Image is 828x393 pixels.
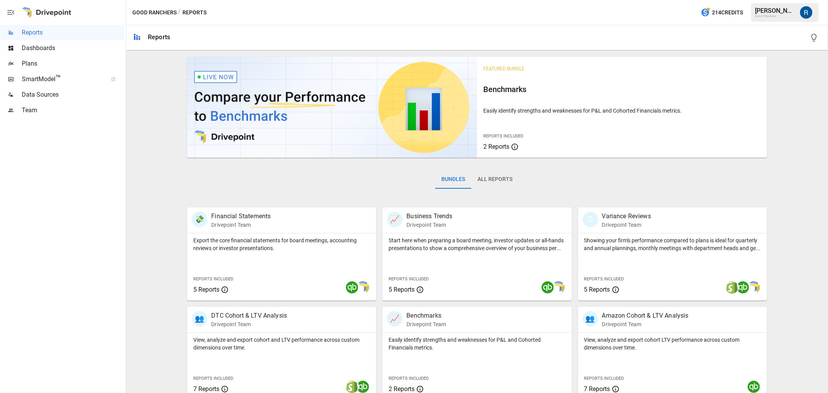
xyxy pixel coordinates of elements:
[483,107,761,115] p: Easily identify strengths and weaknesses for P&L and Cohorted Financials metrics.
[22,59,124,68] span: Plans
[800,6,812,19] img: Roman Romero
[584,286,610,293] span: 5 Reports
[22,90,124,99] span: Data Sources
[483,134,523,139] span: Reports Included
[602,311,689,320] p: Amazon Cohort & LTV Analysis
[389,276,429,282] span: Reports Included
[584,236,761,252] p: Showing your firm's performance compared to plans is ideal for quarterly and annual plannings, mo...
[698,5,746,20] button: 214Credits
[795,2,817,23] button: Roman Romero
[346,281,358,294] img: quickbooks
[406,320,446,328] p: Drivepoint Team
[193,376,233,381] span: Reports Included
[387,212,403,227] div: 📈
[583,212,598,227] div: 🗓
[211,221,271,229] p: Drivepoint Team
[357,281,369,294] img: smart model
[584,276,624,282] span: Reports Included
[389,385,415,393] span: 2 Reports
[132,8,177,17] button: Good Ranchers
[346,381,358,393] img: shopify
[483,83,761,96] h6: Benchmarks
[193,336,370,351] p: View, analyze and export cohort and LTV performance across custom dimensions over time.
[22,28,124,37] span: Reports
[389,336,565,351] p: Easily identify strengths and weaknesses for P&L and Cohorted Financials metrics.
[178,8,181,17] div: /
[602,221,651,229] p: Drivepoint Team
[22,43,124,53] span: Dashboards
[193,236,370,252] p: Export the core financial statements for board meetings, accounting reviews or investor presentat...
[584,385,610,393] span: 7 Reports
[389,236,565,252] p: Start here when preparing a board meeting, investor updates or all-hands presentations to show a ...
[584,376,624,381] span: Reports Included
[748,381,760,393] img: quickbooks
[483,143,509,150] span: 2 Reports
[726,281,738,294] img: shopify
[584,336,761,351] p: View, analyze and export cohort LTV performance across custom dimensions over time.
[755,7,795,14] div: [PERSON_NAME]
[406,221,452,229] p: Drivepoint Team
[56,73,61,83] span: ™
[192,212,207,227] div: 💸
[357,381,369,393] img: quickbooks
[542,281,554,294] img: quickbooks
[211,320,287,328] p: Drivepoint Team
[583,311,598,327] div: 👥
[602,320,689,328] p: Drivepoint Team
[406,311,446,320] p: Benchmarks
[435,170,471,189] button: Bundles
[389,376,429,381] span: Reports Included
[148,33,170,41] div: Reports
[602,212,651,221] p: Variance Reviews
[552,281,565,294] img: smart model
[389,286,415,293] span: 5 Reports
[193,286,219,293] span: 5 Reports
[712,8,743,17] span: 214 Credits
[737,281,749,294] img: quickbooks
[22,106,124,115] span: Team
[193,276,233,282] span: Reports Included
[22,75,102,84] span: SmartModel
[406,212,452,221] p: Business Trends
[193,385,219,393] span: 7 Reports
[755,14,795,18] div: Good Ranchers
[471,170,519,189] button: All Reports
[192,311,207,327] div: 👥
[387,311,403,327] div: 📈
[187,57,477,158] img: video thumbnail
[211,311,287,320] p: DTC Cohort & LTV Analysis
[483,66,524,71] span: Featured Bundle
[211,212,271,221] p: Financial Statements
[748,281,760,294] img: smart model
